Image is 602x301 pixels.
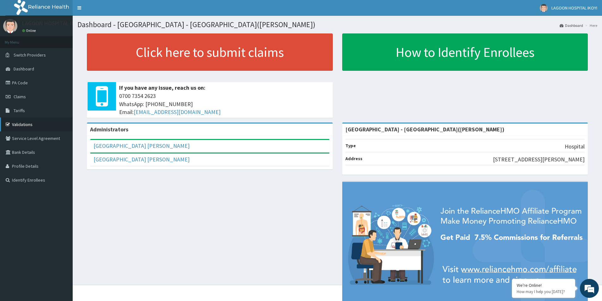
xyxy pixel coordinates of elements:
img: User Image [3,19,17,33]
a: Dashboard [560,23,583,28]
strong: [GEOGRAPHIC_DATA] - [GEOGRAPHIC_DATA]([PERSON_NAME]) [345,126,504,133]
a: Online [22,28,37,33]
a: Click here to submit claims [87,33,333,71]
a: [EMAIL_ADDRESS][DOMAIN_NAME] [134,108,221,116]
b: If you have any issue, reach us on: [119,84,205,91]
span: Tariffs [14,108,25,113]
a: How to Identify Enrollees [342,33,588,71]
p: Hospital [565,142,585,151]
a: [GEOGRAPHIC_DATA] [PERSON_NAME] [94,142,190,149]
a: [GEOGRAPHIC_DATA] [PERSON_NAME] [94,156,190,163]
span: LAGOON HOSPITAL IKOYI [551,5,597,11]
b: Administrators [90,126,128,133]
p: How may I help you today? [517,289,570,294]
b: Type [345,143,356,148]
h1: Dashboard - [GEOGRAPHIC_DATA] - [GEOGRAPHIC_DATA]([PERSON_NAME]) [77,21,597,29]
b: Address [345,156,362,161]
img: User Image [540,4,548,12]
div: We're Online! [517,282,570,288]
span: 0700 7354 2623 WhatsApp: [PHONE_NUMBER] Email: [119,92,330,116]
p: LAGOON HOSPITAL IKOYI [22,21,83,26]
p: [STREET_ADDRESS][PERSON_NAME] [493,155,585,164]
span: Switch Providers [14,52,46,58]
li: Here [584,23,597,28]
span: Claims [14,94,26,99]
span: Dashboard [14,66,34,72]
